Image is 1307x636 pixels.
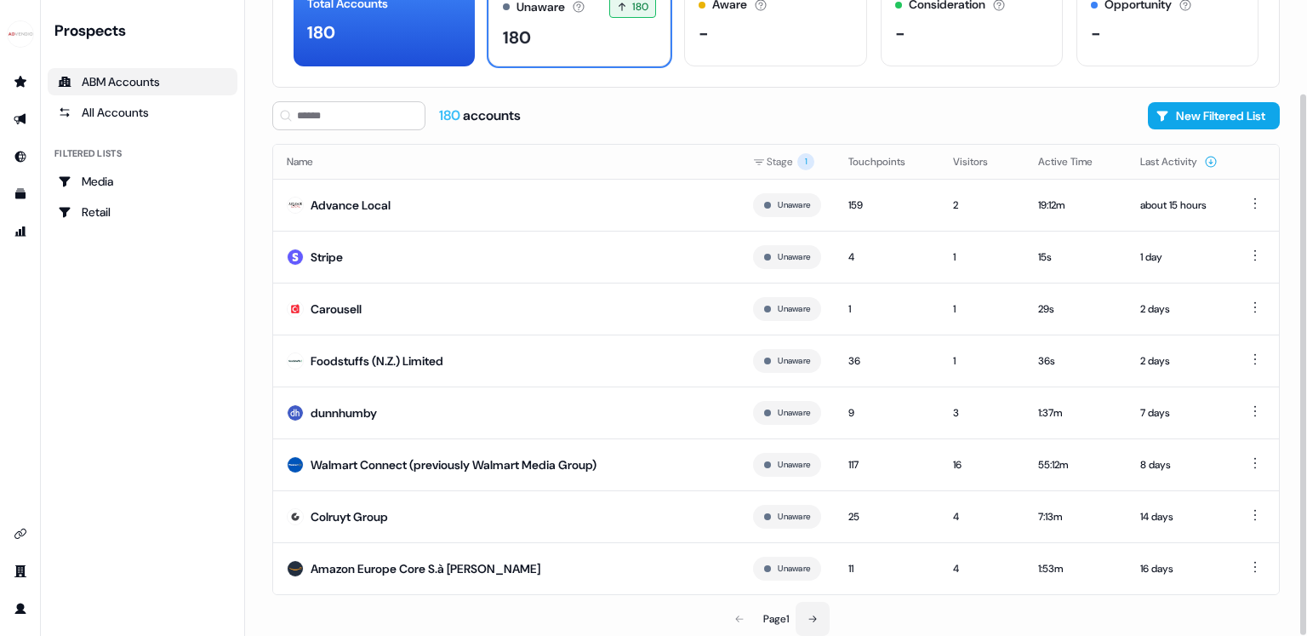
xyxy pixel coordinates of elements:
[7,143,34,170] a: Go to Inbound
[58,73,227,90] div: ABM Accounts
[848,249,926,266] div: 4
[7,558,34,585] a: Go to team
[953,456,1011,473] div: 16
[311,352,443,370] div: Foodstuffs (N.Z.) Limited
[273,145,739,179] th: Name
[54,20,237,41] div: Prospects
[895,20,905,46] div: -
[439,106,463,124] span: 180
[1140,146,1218,177] button: Last Activity
[7,180,34,208] a: Go to templates
[1038,146,1113,177] button: Active Time
[503,25,531,50] div: 180
[7,106,34,133] a: Go to outbound experience
[311,456,596,473] div: Walmart Connect (previously Walmart Media Group)
[439,106,521,125] div: accounts
[848,508,926,525] div: 25
[1038,352,1113,370] div: 36s
[311,508,388,525] div: Colruyt Group
[307,20,335,45] div: 180
[1038,249,1113,266] div: 15s
[1038,301,1113,318] div: 29s
[848,404,926,421] div: 9
[778,353,810,369] button: Unaware
[54,146,122,161] div: Filtered lists
[1140,352,1218,370] div: 2 days
[48,99,237,126] a: All accounts
[1140,197,1218,214] div: about 15 hours
[953,404,1011,421] div: 3
[763,610,789,627] div: Page 1
[1091,20,1101,46] div: -
[953,197,1011,214] div: 2
[58,173,227,190] div: Media
[778,509,810,524] button: Unaware
[953,352,1011,370] div: 1
[778,198,810,213] button: Unaware
[1038,456,1113,473] div: 55:12m
[58,104,227,121] div: All Accounts
[1038,508,1113,525] div: 7:13m
[1038,560,1113,577] div: 1:53m
[1140,404,1218,421] div: 7 days
[1140,301,1218,318] div: 2 days
[778,249,810,265] button: Unaware
[1140,249,1218,266] div: 1 day
[1140,560,1218,577] div: 16 days
[778,561,810,576] button: Unaware
[1038,404,1113,421] div: 1:37m
[699,20,709,46] div: -
[778,457,810,473] button: Unaware
[1140,456,1218,473] div: 8 days
[778,301,810,317] button: Unaware
[311,560,540,577] div: Amazon Europe Core S.à [PERSON_NAME]
[848,301,926,318] div: 1
[7,68,34,95] a: Go to prospects
[848,197,926,214] div: 159
[7,520,34,547] a: Go to integrations
[953,301,1011,318] div: 1
[848,456,926,473] div: 117
[1038,197,1113,214] div: 19:12m
[953,508,1011,525] div: 4
[1148,102,1280,129] button: New Filtered List
[311,301,362,318] div: Carousell
[953,146,1008,177] button: Visitors
[311,249,343,266] div: Stripe
[753,153,821,170] div: Stage
[848,352,926,370] div: 36
[48,168,237,195] a: Go to Media
[48,68,237,95] a: ABM Accounts
[311,197,391,214] div: Advance Local
[58,203,227,221] div: Retail
[48,198,237,226] a: Go to Retail
[778,405,810,421] button: Unaware
[848,146,926,177] button: Touchpoints
[797,153,814,170] span: 1
[311,404,377,421] div: dunnhumby
[848,560,926,577] div: 11
[7,595,34,622] a: Go to profile
[7,218,34,245] a: Go to attribution
[1140,508,1218,525] div: 14 days
[953,249,1011,266] div: 1
[953,560,1011,577] div: 4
